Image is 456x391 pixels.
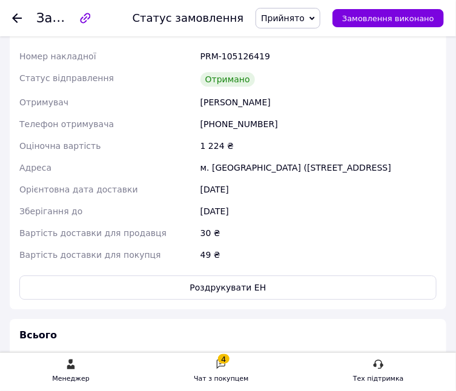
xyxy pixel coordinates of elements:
[19,250,161,260] span: Вартість доставки для покупця
[353,373,404,385] div: Тех підтримка
[198,200,439,222] div: [DATE]
[19,119,114,129] span: Телефон отримувача
[200,72,255,87] div: Отримано
[342,14,434,23] span: Замовлення виконано
[19,185,138,194] span: Орієнтовна дата доставки
[194,373,248,385] div: Чат з покупцем
[19,275,437,300] button: Роздрукувати ЕН
[198,113,439,135] div: [PHONE_NUMBER]
[19,329,57,341] span: Всього
[52,373,89,385] div: Менеджер
[198,222,439,244] div: 30 ₴
[198,135,439,157] div: 1 224 ₴
[332,9,444,27] button: Замовлення виконано
[198,91,439,113] div: [PERSON_NAME]
[19,206,82,216] span: Зберігання до
[261,13,305,23] span: Прийнято
[19,73,114,83] span: Статус відправлення
[19,51,96,61] span: Номер накладної
[12,12,22,24] div: Повернутися назад
[19,141,101,151] span: Оціночна вартість
[19,97,68,107] span: Отримувач
[198,157,439,179] div: м. [GEOGRAPHIC_DATA] ([STREET_ADDRESS]
[19,163,51,172] span: Адреса
[133,12,244,24] div: Статус замовлення
[198,244,439,266] div: 49 ₴
[198,45,439,67] div: PRM-105126419
[36,11,117,25] span: Замовлення
[218,354,229,364] div: 4
[198,179,439,200] div: [DATE]
[19,228,167,238] span: Вартість доставки для продавця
